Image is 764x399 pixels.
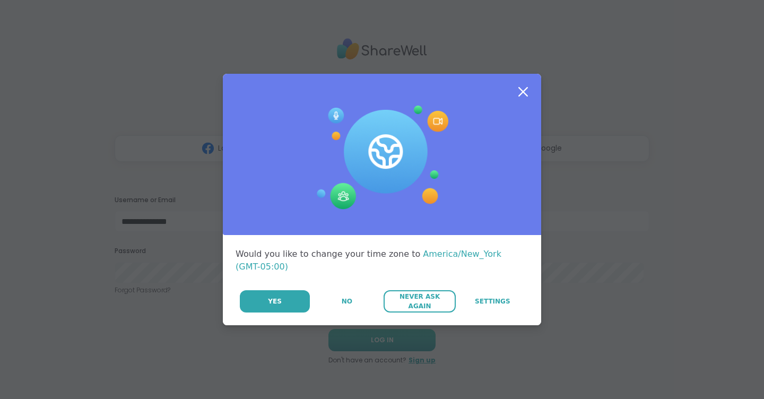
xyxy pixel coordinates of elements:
span: Never Ask Again [389,292,450,311]
a: Settings [457,290,528,313]
button: Never Ask Again [384,290,455,313]
span: Settings [475,297,510,306]
div: Would you like to change your time zone to [236,248,528,273]
span: Yes [268,297,282,306]
span: No [342,297,352,306]
img: Session Experience [316,106,448,210]
span: America/New_York (GMT-05:00) [236,249,501,272]
button: No [311,290,383,313]
button: Yes [240,290,310,313]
